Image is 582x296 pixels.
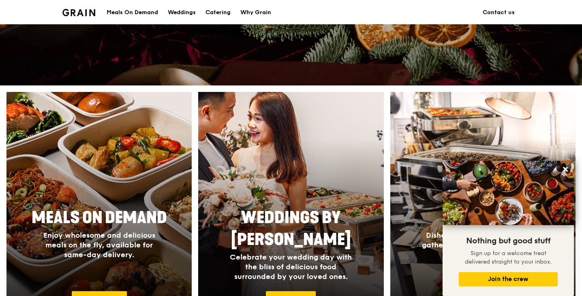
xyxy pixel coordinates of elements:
[43,231,155,259] span: Enjoy wholesome and delicious meals on the fly, available for same-day delivery.
[466,236,550,246] span: Nothing but good stuff
[459,272,558,286] button: Join the crew
[163,0,201,25] a: Weddings
[62,9,95,16] img: Grain
[205,0,231,25] div: Catering
[201,0,235,25] a: Catering
[478,0,520,25] a: Contact us
[465,250,552,265] span: Sign up for a welcome treat delivered straight to your inbox.
[235,0,276,25] a: Why Grain
[168,0,196,25] div: Weddings
[559,163,572,176] button: Close
[32,208,167,228] span: Meals On Demand
[231,208,351,249] span: Weddings by [PERSON_NAME]
[230,253,352,281] span: Celebrate your wedding day with the bliss of delicious food surrounded by your loved ones.
[107,0,158,25] div: Meals On Demand
[240,0,271,25] div: Why Grain
[443,161,574,225] img: DSC07876-Edit02-Large.jpeg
